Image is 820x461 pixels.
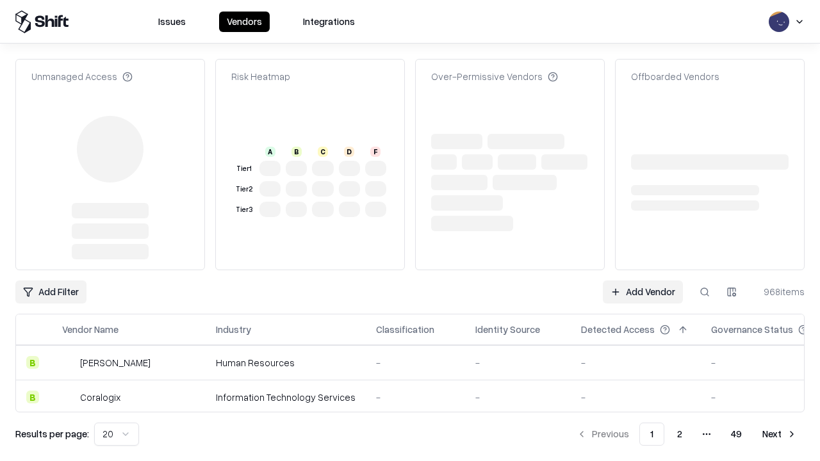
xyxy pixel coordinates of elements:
div: - [376,391,455,404]
div: [PERSON_NAME] [80,356,151,369]
div: Tier 3 [234,204,254,215]
button: 49 [721,423,752,446]
div: Offboarded Vendors [631,70,719,83]
div: Tier 2 [234,184,254,195]
div: - [475,356,561,369]
nav: pagination [569,423,805,446]
div: B [291,147,302,157]
div: Information Technology Services [216,391,356,404]
button: 1 [639,423,664,446]
div: - [376,356,455,369]
div: Unmanaged Access [31,70,133,83]
div: Classification [376,323,434,336]
div: Governance Status [711,323,793,336]
div: Industry [216,323,251,336]
div: F [370,147,381,157]
div: A [265,147,275,157]
div: Vendor Name [62,323,119,336]
div: C [318,147,328,157]
button: Vendors [219,12,270,32]
div: - [581,356,691,369]
div: 968 items [753,285,805,298]
div: B [26,391,39,403]
button: 2 [667,423,693,446]
div: Detected Access [581,323,655,336]
button: Issues [151,12,193,32]
div: - [581,391,691,404]
a: Add Vendor [603,280,683,303]
p: Results per page: [15,427,89,441]
button: Add Filter [15,280,86,303]
div: Risk Heatmap [231,70,290,83]
button: Next [755,423,805,446]
img: Deel [62,356,75,369]
div: B [26,356,39,369]
div: - [475,391,561,404]
div: Tier 1 [234,163,254,174]
div: Identity Source [475,323,540,336]
div: D [344,147,354,157]
img: Coralogix [62,391,75,403]
button: Integrations [295,12,363,32]
div: Coralogix [80,391,120,404]
div: Over-Permissive Vendors [431,70,558,83]
div: Human Resources [216,356,356,369]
